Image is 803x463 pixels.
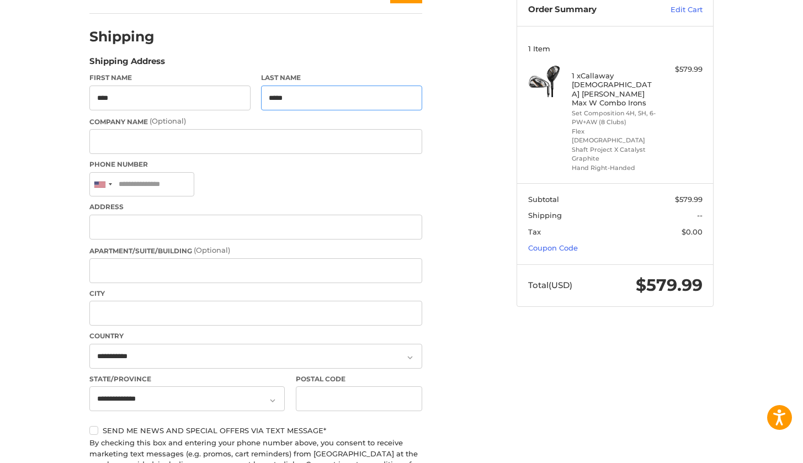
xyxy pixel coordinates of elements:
[647,4,703,15] a: Edit Cart
[528,280,572,290] span: Total (USD)
[89,289,422,299] label: City
[528,211,562,220] span: Shipping
[528,195,559,204] span: Subtotal
[89,116,422,127] label: Company Name
[296,374,423,384] label: Postal Code
[194,246,230,254] small: (Optional)
[572,71,656,107] h4: 1 x Callaway [DEMOGRAPHIC_DATA] [PERSON_NAME] Max W Combo Irons
[528,243,578,252] a: Coupon Code
[572,163,656,173] li: Hand Right-Handed
[150,116,186,125] small: (Optional)
[697,211,703,220] span: --
[89,55,165,73] legend: Shipping Address
[572,109,656,127] li: Set Composition 4H, 5H, 6-PW+AW (8 Clubs)
[89,202,422,212] label: Address
[528,4,647,15] h3: Order Summary
[261,73,422,83] label: Last Name
[89,159,422,169] label: Phone Number
[89,28,155,45] h2: Shipping
[572,127,656,145] li: Flex [DEMOGRAPHIC_DATA]
[89,374,285,384] label: State/Province
[89,426,422,435] label: Send me news and special offers via text message*
[659,64,703,75] div: $579.99
[682,227,703,236] span: $0.00
[89,331,422,341] label: Country
[572,145,656,163] li: Shaft Project X Catalyst Graphite
[528,44,703,53] h3: 1 Item
[636,275,703,295] span: $579.99
[90,173,115,196] div: United States: +1
[528,227,541,236] span: Tax
[89,245,422,256] label: Apartment/Suite/Building
[89,73,251,83] label: First Name
[675,195,703,204] span: $579.99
